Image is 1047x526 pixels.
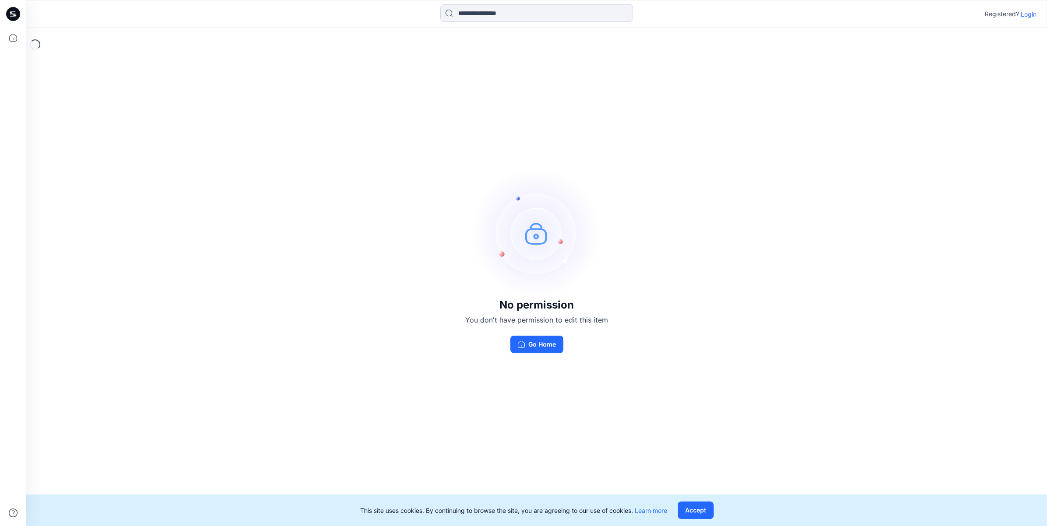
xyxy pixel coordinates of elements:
[471,168,602,299] img: no-perm.svg
[1021,10,1036,19] p: Login
[985,9,1019,19] p: Registered?
[465,299,608,311] h3: No permission
[465,315,608,325] p: You don't have permission to edit this item
[510,336,563,353] button: Go Home
[360,506,667,515] p: This site uses cookies. By continuing to browse the site, you are agreeing to our use of cookies.
[635,507,667,514] a: Learn more
[678,501,714,519] button: Accept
